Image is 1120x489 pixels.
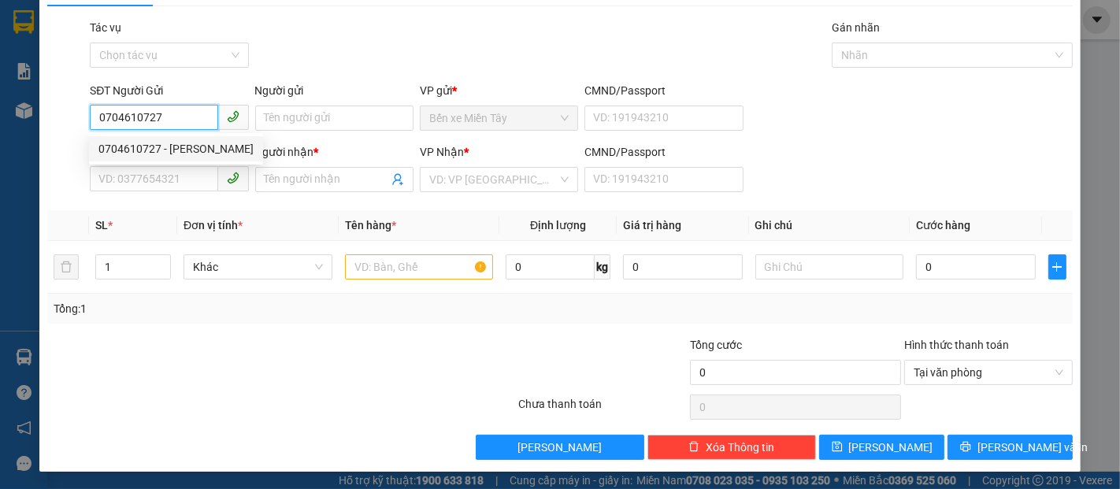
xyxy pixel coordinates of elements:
[584,82,743,99] div: CMND/Passport
[832,441,843,454] span: save
[476,435,644,460] button: [PERSON_NAME]
[977,439,1088,456] span: [PERSON_NAME] và In
[530,219,586,232] span: Định lượng
[90,82,248,99] div: SĐT Người Gửi
[623,254,742,280] input: 0
[623,219,681,232] span: Giá trị hàng
[391,173,404,186] span: user-add
[749,210,910,241] th: Ghi chú
[755,254,904,280] input: Ghi Chú
[429,106,569,130] span: Bến xe Miền Tây
[517,395,689,423] div: Chưa thanh toán
[914,361,1063,384] span: Tại văn phòng
[90,21,121,34] label: Tác vụ
[849,439,933,456] span: [PERSON_NAME]
[595,254,610,280] span: kg
[255,143,414,161] div: Người nhận
[688,441,699,454] span: delete
[98,140,254,157] div: 0704610727 - [PERSON_NAME]
[706,439,774,456] span: Xóa Thông tin
[690,339,742,351] span: Tổng cước
[518,439,603,456] span: [PERSON_NAME]
[345,254,494,280] input: VD: Bàn, Ghế
[255,82,414,99] div: Người gửi
[904,339,1009,351] label: Hình thức thanh toán
[89,136,263,161] div: 0704610727 - HỮU ĐỨC
[227,172,239,184] span: phone
[227,110,239,123] span: phone
[948,435,1073,460] button: printer[PERSON_NAME] và In
[960,441,971,454] span: printer
[345,219,396,232] span: Tên hàng
[54,300,433,317] div: Tổng: 1
[584,143,743,161] div: CMND/Passport
[193,255,323,279] span: Khác
[420,82,578,99] div: VP gửi
[184,219,243,232] span: Đơn vị tính
[95,219,108,232] span: SL
[832,21,880,34] label: Gán nhãn
[1049,261,1066,273] span: plus
[819,435,944,460] button: save[PERSON_NAME]
[916,219,970,232] span: Cước hàng
[54,254,79,280] button: delete
[647,435,816,460] button: deleteXóa Thông tin
[1048,254,1067,280] button: plus
[420,146,464,158] span: VP Nhận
